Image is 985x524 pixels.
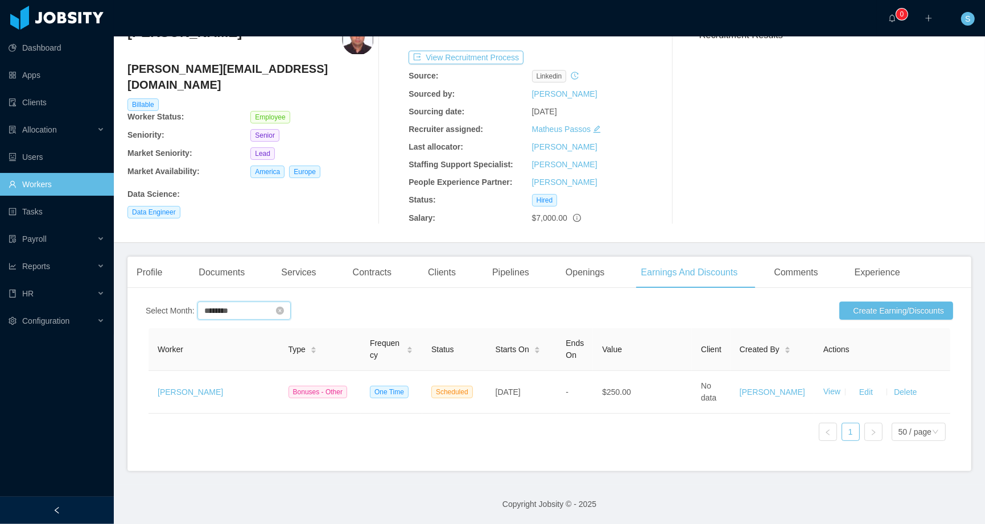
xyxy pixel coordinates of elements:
i: icon: right [870,429,877,436]
div: Select Month: [146,305,195,317]
a: icon: exportView Recruitment Process [409,53,524,62]
a: icon: appstoreApps [9,64,105,86]
a: icon: pie-chartDashboard [9,36,105,59]
i: icon: bell [888,14,896,22]
a: [PERSON_NAME] [532,160,597,169]
a: [PERSON_NAME] [532,142,597,151]
img: 12fc9d75-164c-42f4-a862-5de81d1e7fad.jpeg [342,23,374,55]
div: Contracts [344,257,401,288]
i: icon: edit [593,125,601,133]
a: icon: robotUsers [9,146,105,168]
i: icon: caret-down [406,349,413,353]
b: Market Availability: [127,167,200,176]
span: Bonuses - Other [289,386,347,398]
i: icon: plus [925,14,933,22]
i: icon: caret-up [784,345,790,348]
span: One Time [370,386,409,398]
i: icon: setting [9,317,17,325]
b: Sourced by: [409,89,455,98]
span: HR [22,289,34,298]
span: [DATE] [532,107,557,116]
b: Source: [409,71,438,80]
span: Worker [158,345,183,354]
span: $7,000.00 [532,213,567,222]
span: Employee [250,111,290,123]
button: icon: exportView Recruitment Process [409,51,524,64]
b: Staffing Support Specialist: [409,160,513,169]
span: $250.00 [602,387,631,397]
a: icon: profileTasks [9,200,105,223]
span: - [566,387,568,397]
div: Sort [784,345,791,353]
span: No data [701,381,716,402]
li: 1 [842,423,860,441]
a: [PERSON_NAME] [532,178,597,187]
span: Status [431,345,454,354]
a: icon: userWorkers [9,173,105,196]
li: Previous Page [819,423,837,441]
b: Status: [409,195,435,204]
b: Sourcing date: [409,107,464,116]
span: Allocation [22,125,57,134]
span: Value [602,345,622,354]
div: 50 / page [899,423,932,440]
button: icon: [object Object]Create Earning/Discounts [839,302,953,320]
span: Senior [250,129,279,142]
i: icon: caret-down [310,349,316,353]
b: Worker Status: [127,112,184,121]
div: Pipelines [483,257,538,288]
i: icon: book [9,290,17,298]
span: Europe [289,166,320,178]
b: Seniority: [127,130,164,139]
span: Created By [740,344,780,356]
div: Clients [419,257,465,288]
b: Last allocator: [409,142,463,151]
i: icon: caret-down [784,349,790,353]
span: Frequency [370,337,402,361]
span: Starts On [496,344,529,356]
sup: 0 [896,9,908,20]
div: Openings [557,257,614,288]
div: Profile [127,257,171,288]
b: Recruiter assigned: [409,125,483,134]
i: icon: caret-down [534,349,540,353]
div: Sort [406,345,413,353]
i: icon: solution [9,126,17,134]
footer: Copyright Jobsity © - 2025 [114,485,985,524]
span: info-circle [573,214,581,222]
i: icon: line-chart [9,262,17,270]
div: Experience [846,257,909,288]
b: Salary: [409,213,435,222]
i: icon: history [571,72,579,80]
span: Payroll [22,234,47,244]
span: Actions [823,345,850,354]
span: Data Engineer [127,206,180,218]
li: Next Page [864,423,883,441]
button: Edit [850,383,882,401]
i: icon: close-circle [276,307,284,315]
a: [PERSON_NAME] [740,387,805,397]
a: icon: auditClients [9,91,105,114]
span: Client [701,345,722,354]
a: View [823,387,840,397]
i: icon: caret-up [406,345,413,348]
a: 1 [842,423,859,440]
b: Market Seniority: [127,148,192,158]
div: Earnings And Discounts [632,257,747,288]
i: icon: file-protect [9,235,17,243]
i: icon: caret-up [534,345,540,348]
a: Matheus Passos [532,125,591,134]
i: icon: down [932,428,939,436]
i: icon: caret-up [310,345,316,348]
span: Ends On [566,339,584,360]
span: Configuration [22,316,69,325]
div: Documents [189,257,254,288]
div: Services [272,257,325,288]
span: Reports [22,262,50,271]
button: Delete [892,383,919,401]
a: [PERSON_NAME] [158,387,223,397]
span: [DATE] [496,387,521,397]
span: linkedin [532,70,567,82]
span: America [250,166,285,178]
div: Sort [310,345,317,353]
